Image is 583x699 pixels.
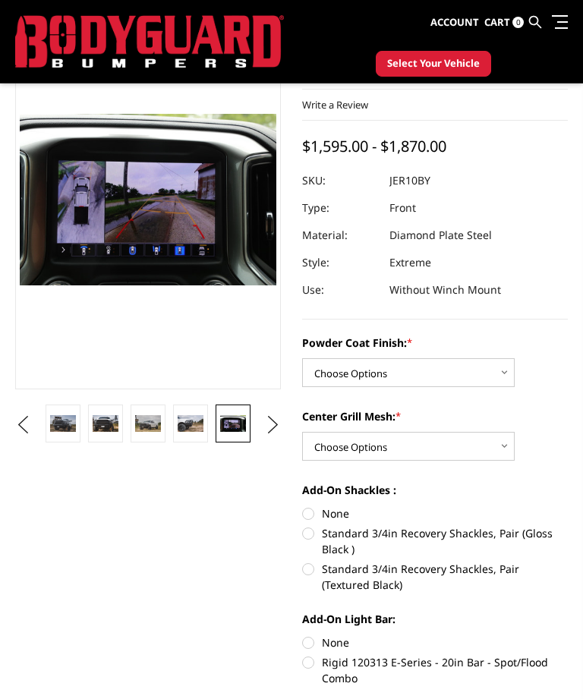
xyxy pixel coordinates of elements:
[512,17,524,28] span: 0
[93,415,118,433] img: 2010-2018 Ram 2500-3500 - FT Series - Extreme Front Bumper
[484,15,510,29] span: Cart
[302,505,568,521] label: None
[15,10,281,389] a: 2010-2018 Ram 2500-3500 - FT Series - Extreme Front Bumper
[302,249,378,276] dt: Style:
[135,415,161,433] img: 2010-2018 Ram 2500-3500 - FT Series - Extreme Front Bumper
[178,415,203,433] img: 2010-2018 Ram 2500-3500 - FT Series - Extreme Front Bumper
[430,15,479,29] span: Account
[262,414,285,436] button: Next
[484,2,524,43] a: Cart 0
[387,56,480,71] span: Select Your Vehicle
[302,98,368,112] a: Write a Review
[389,222,492,249] dd: Diamond Plate Steel
[302,654,568,686] label: Rigid 120313 E-Series - 20in Bar - Spot/Flood Combo
[302,335,568,351] label: Powder Coat Finish:
[389,249,431,276] dd: Extreme
[220,415,246,433] img: Clear View Camera: Relocate your front camera and keep the functionality completely.
[302,611,568,627] label: Add-On Light Bar:
[11,414,34,436] button: Previous
[389,167,430,194] dd: JER10BY
[302,634,568,650] label: None
[302,136,446,156] span: $1,595.00 - $1,870.00
[389,276,501,304] dd: Without Winch Mount
[389,194,416,222] dd: Front
[302,276,378,304] dt: Use:
[302,525,568,557] label: Standard 3/4in Recovery Shackles, Pair (Gloss Black )
[430,2,479,43] a: Account
[302,482,568,498] label: Add-On Shackles :
[302,222,378,249] dt: Material:
[376,51,491,77] button: Select Your Vehicle
[302,194,378,222] dt: Type:
[15,15,284,68] img: BODYGUARD BUMPERS
[302,167,378,194] dt: SKU:
[302,408,568,424] label: Center Grill Mesh:
[302,561,568,593] label: Standard 3/4in Recovery Shackles, Pair (Textured Black)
